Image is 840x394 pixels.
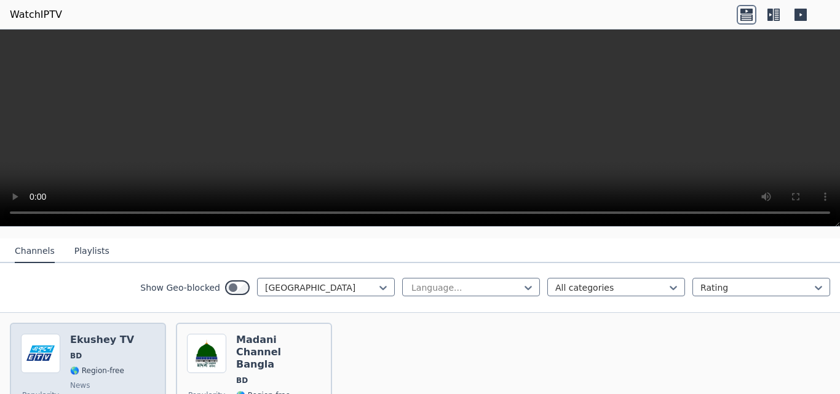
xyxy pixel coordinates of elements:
button: Channels [15,240,55,263]
h6: Madani Channel Bangla [236,334,321,371]
a: WatchIPTV [10,7,62,22]
img: Madani Channel Bangla [187,334,226,373]
span: BD [236,376,248,385]
span: news [70,380,90,390]
img: Ekushey TV [21,334,60,373]
label: Show Geo-blocked [140,282,220,294]
h6: Ekushey TV [70,334,134,346]
span: BD [70,351,82,361]
span: 🌎 Region-free [70,366,124,376]
button: Playlists [74,240,109,263]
